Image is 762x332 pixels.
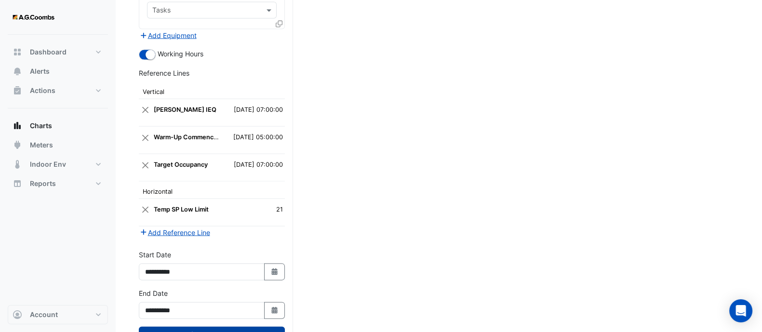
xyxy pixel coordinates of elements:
[154,106,216,113] strong: [PERSON_NAME] IEQ
[30,179,56,188] span: Reports
[13,121,22,131] app-icon: Charts
[13,47,22,57] app-icon: Dashboard
[152,126,221,154] td: Warm-Up Commenced
[141,201,150,219] button: Close
[264,199,285,226] td: 21
[12,8,55,27] img: Company Logo
[154,161,208,168] strong: Target Occupancy
[30,47,67,57] span: Dashboard
[8,81,108,100] button: Actions
[139,288,168,298] label: End Date
[154,133,221,141] strong: Warm-Up Commenced
[221,99,285,126] td: [DATE] 07:00:00
[13,140,22,150] app-icon: Meters
[139,68,189,78] label: Reference Lines
[221,154,285,181] td: [DATE] 07:00:00
[13,159,22,169] app-icon: Indoor Env
[8,174,108,193] button: Reports
[152,154,221,181] td: Target Occupancy
[154,206,209,213] strong: Temp SP Low Limit
[30,140,53,150] span: Meters
[152,99,221,126] td: NABERS IEQ
[270,306,279,315] fa-icon: Select Date
[8,155,108,174] button: Indoor Env
[139,250,171,260] label: Start Date
[8,135,108,155] button: Meters
[30,121,52,131] span: Charts
[270,268,279,276] fa-icon: Select Date
[158,50,203,58] span: Working Hours
[139,227,211,238] button: Add Reference Line
[8,116,108,135] button: Charts
[151,5,171,17] div: Tasks
[13,179,22,188] app-icon: Reports
[8,62,108,81] button: Alerts
[30,159,66,169] span: Indoor Env
[139,182,285,199] th: Horizontal
[139,82,285,99] th: Vertical
[13,86,22,95] app-icon: Actions
[152,199,264,226] td: Temp SP Low Limit
[8,305,108,324] button: Account
[30,86,55,95] span: Actions
[13,66,22,76] app-icon: Alerts
[276,20,282,28] span: Clone Favourites and Tasks from this Equipment to other Equipment
[30,310,58,319] span: Account
[139,30,197,41] button: Add Equipment
[141,129,150,147] button: Close
[141,101,150,120] button: Close
[221,126,285,154] td: [DATE] 05:00:00
[8,42,108,62] button: Dashboard
[141,156,150,174] button: Close
[729,299,752,322] div: Open Intercom Messenger
[30,66,50,76] span: Alerts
